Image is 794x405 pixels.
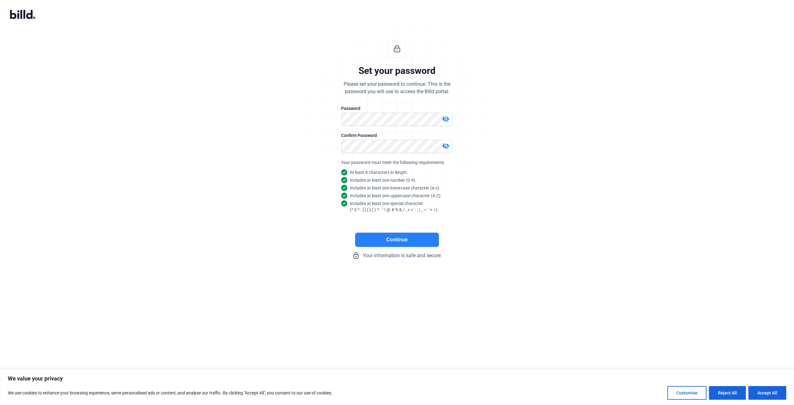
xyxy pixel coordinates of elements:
div: Set your password [359,65,435,77]
snap: Includes at least one lowercase character (a-z). [350,185,440,191]
mat-icon: visibility_off [442,115,449,123]
button: Accept All [748,386,786,400]
div: Password [341,105,453,111]
div: Your information is safe and secure. [304,252,490,259]
div: Your password must meet the following requirements: [341,159,453,166]
mat-icon: lock_outline [352,252,360,259]
snap: Includes at least one number (0-9). [350,177,417,183]
mat-icon: visibility_off [442,142,449,150]
button: Reject All [709,386,746,400]
button: Customise [667,386,706,400]
snap: Includes at least one uppercase character (A-Z). [350,193,442,199]
div: Confirm Password [341,132,453,139]
p: We value your privacy [8,375,786,382]
button: Continue [355,233,439,247]
snap: At least 8 characters in length. [350,169,408,175]
p: We use cookies to enhance your browsing experience, serve personalised ads or content, and analys... [8,389,332,397]
snap: Includes at least one special character. (^ $ * . [ ] { } ( ) ? - " ! @ # % & / , > < ' : ; | _ ~... [350,200,439,213]
div: Please set your password to continue. This is the password you will use to access the Billd portal. [344,80,450,95]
